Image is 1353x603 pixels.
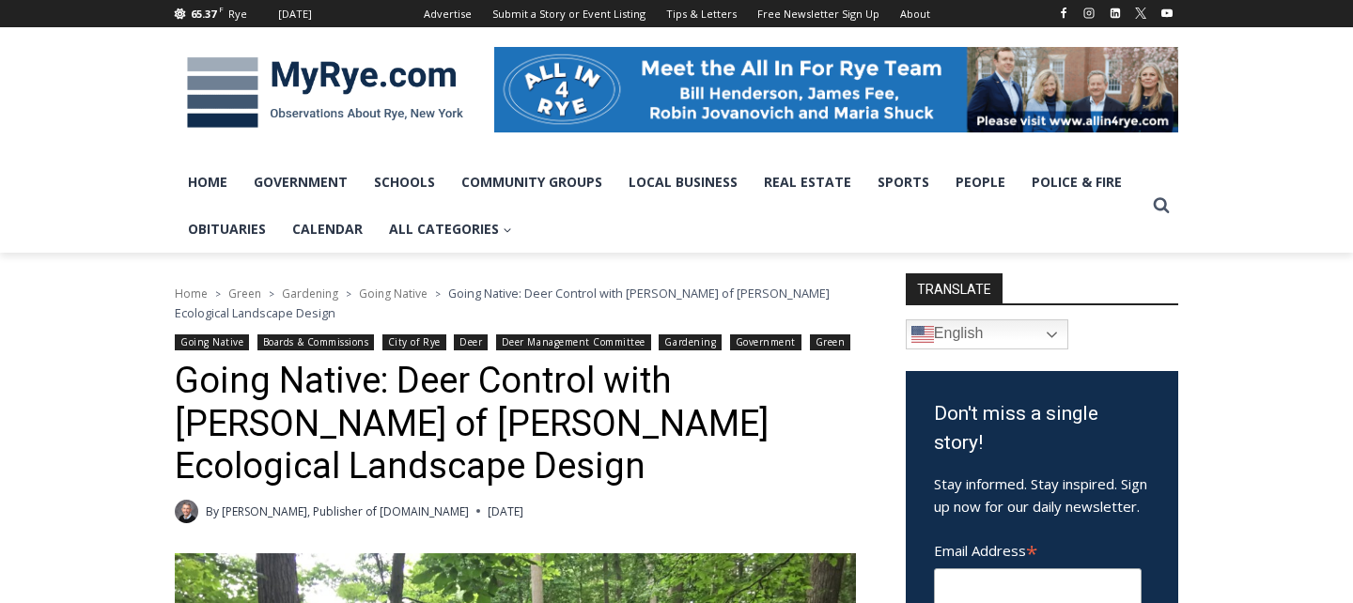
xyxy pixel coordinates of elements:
[361,159,448,206] a: Schools
[389,219,512,240] span: All Categories
[279,206,376,253] a: Calendar
[175,206,279,253] a: Obituaries
[175,360,856,488] h1: Going Native: Deer Control with [PERSON_NAME] of [PERSON_NAME] Ecological Landscape Design
[934,532,1142,565] label: Email Address
[1052,2,1075,24] a: Facebook
[911,323,934,346] img: en
[228,286,261,301] a: Green
[175,44,475,142] img: MyRye.com
[241,159,361,206] a: Government
[934,399,1150,458] h3: Don't miss a single story!
[659,334,722,350] a: Gardening
[191,7,216,21] span: 65.37
[942,159,1019,206] a: People
[864,159,942,206] a: Sports
[175,286,208,301] a: Home
[359,286,428,301] a: Going Native
[448,159,615,206] a: Community Groups
[1019,159,1135,206] a: Police & Fire
[257,334,375,350] a: Boards & Commissions
[175,159,241,206] a: Home
[215,287,221,301] span: >
[934,472,1150,518] p: Stay informed. Stay inspired. Sign up now for our daily newsletter.
[454,334,488,350] a: Deer
[494,47,1178,131] img: All in for Rye
[1144,189,1178,223] button: View Search Form
[269,287,274,301] span: >
[1078,2,1100,24] a: Instagram
[346,287,351,301] span: >
[751,159,864,206] a: Real Estate
[730,334,801,350] a: Government
[810,334,851,350] a: Green
[175,284,856,322] nav: Breadcrumbs
[488,502,523,520] time: [DATE]
[906,273,1003,303] strong: TRANSLATE
[615,159,751,206] a: Local Business
[175,500,198,523] a: Author image
[435,287,441,301] span: >
[175,285,830,320] span: Going Native: Deer Control with [PERSON_NAME] of [PERSON_NAME] Ecological Landscape Design
[222,503,469,519] a: [PERSON_NAME], Publisher of [DOMAIN_NAME]
[376,206,525,253] a: All Categories
[1104,2,1127,24] a: Linkedin
[1129,2,1152,24] a: X
[175,159,1144,254] nav: Primary Navigation
[496,334,651,350] a: Deer Management Committee
[1156,2,1178,24] a: YouTube
[175,334,249,350] a: Going Native
[282,286,338,301] a: Gardening
[228,6,247,23] div: Rye
[219,4,224,14] span: F
[906,319,1068,349] a: English
[278,6,312,23] div: [DATE]
[382,334,446,350] a: City of Rye
[206,502,219,520] span: By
